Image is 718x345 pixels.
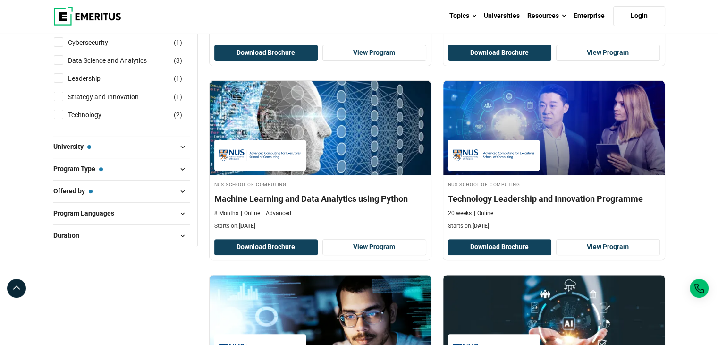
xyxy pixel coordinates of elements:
span: ( ) [174,37,182,48]
p: Starts on: [214,222,426,230]
button: Download Brochure [448,239,552,255]
span: Offered by [53,186,93,196]
span: ( ) [174,55,182,66]
span: Duration [53,230,87,241]
span: ( ) [174,110,182,120]
span: ( ) [174,73,182,84]
img: Machine Learning and Data Analytics using Python | Online AI and Machine Learning Course [210,81,431,175]
button: Duration [53,229,190,243]
img: Technology Leadership and Innovation Programme | Online Leadership Course [443,81,665,175]
p: Online [241,209,260,217]
span: [DATE] [239,223,255,229]
p: 20 weeks [448,209,472,217]
span: 2 [176,111,180,119]
span: University [53,141,91,152]
img: NUS School of Computing [219,145,301,166]
span: [DATE] [473,223,489,229]
a: Data Science and Analytics [68,55,166,66]
p: 8 Months [214,209,238,217]
span: Program Languages [53,208,122,218]
a: View Program [322,45,426,61]
a: View Program [556,239,660,255]
button: Download Brochure [448,45,552,61]
span: 1 [176,93,180,101]
a: Leadership [68,73,119,84]
button: Program Languages [53,207,190,221]
button: Offered by [53,184,190,198]
img: NUS School of Computing [453,145,535,166]
span: ( ) [174,92,182,102]
button: Download Brochure [214,239,318,255]
span: 1 [176,75,180,82]
a: Login [613,6,665,26]
a: View Program [556,45,660,61]
h4: NUS School of Computing [448,180,660,188]
p: Online [474,209,493,217]
a: AI and Machine Learning Course by NUS School of Computing - September 30, 2025 NUS School of Comp... [210,81,431,235]
a: View Program [322,239,426,255]
button: Program Type [53,162,190,176]
span: Program Type [53,164,103,174]
p: Advanced [262,209,291,217]
a: Technology [68,110,120,120]
h4: Technology Leadership and Innovation Programme [448,193,660,205]
button: University [53,140,190,154]
a: Cybersecurity [68,37,127,48]
a: Strategy and Innovation [68,92,158,102]
button: Download Brochure [214,45,318,61]
p: Starts on: [448,222,660,230]
a: Leadership Course by NUS School of Computing - September 30, 2025 NUS School of Computing NUS Sch... [443,81,665,235]
h4: Machine Learning and Data Analytics using Python [214,193,426,205]
span: 3 [176,57,180,64]
span: 1 [176,39,180,46]
h4: NUS School of Computing [214,180,426,188]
